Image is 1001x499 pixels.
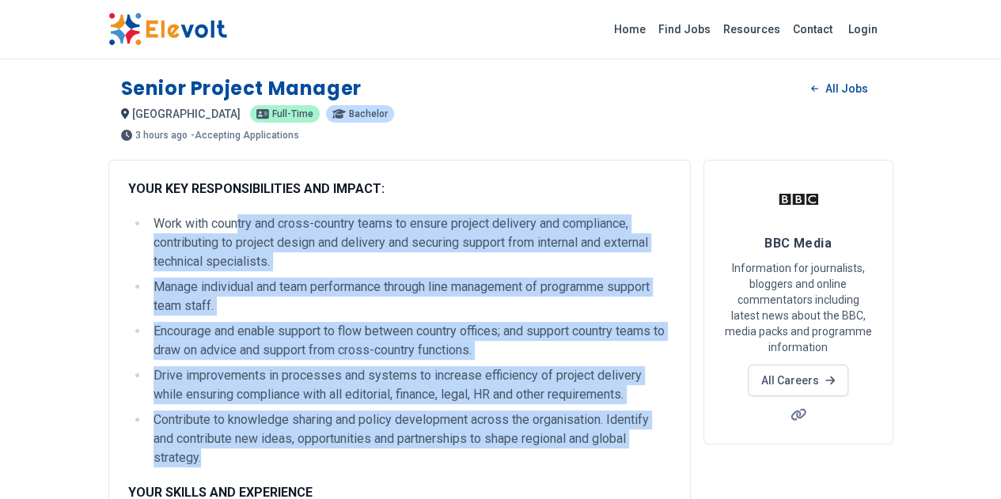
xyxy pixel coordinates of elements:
[108,13,227,46] img: Elevolt
[922,423,1001,499] iframe: Chat Widget
[272,109,313,119] span: Full-time
[191,130,299,140] p: - Accepting Applications
[149,278,671,316] li: Manage individual and team performance through line management of programme support team staff.
[787,17,839,42] a: Contact
[149,410,671,467] li: Contribute to knowledge sharing and policy development across the organisation. Identify and cont...
[349,109,388,119] span: Bachelor
[135,130,188,140] span: 3 hours ago
[798,77,880,100] a: All Jobs
[652,17,717,42] a: Find Jobs
[839,13,887,45] a: Login
[723,260,874,355] p: Information for journalists, bloggers and online commentators including latest news about the BBC...
[717,17,787,42] a: Resources
[608,17,652,42] a: Home
[149,214,671,271] li: Work with country and cross-country teams to ensure project delivery and compliance, contributing...
[764,236,832,251] span: BBC Media
[128,181,385,196] strong: YOUR KEY RESPONSIBILITIES AND IMPACT:
[779,180,818,219] img: BBC Media
[149,322,671,360] li: Encourage and enable support to flow between country offices; and support country teams to draw o...
[132,108,241,120] span: [GEOGRAPHIC_DATA]
[149,366,671,404] li: Drive improvements in processes and systems to increase efficiency of project delivery while ensu...
[121,76,362,101] h1: Senior Project Manager
[748,365,848,396] a: All Careers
